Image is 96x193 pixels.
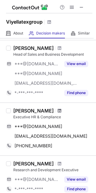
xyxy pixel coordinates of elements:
[13,45,54,51] div: [PERSON_NAME]
[13,161,54,167] div: [PERSON_NAME]
[13,167,92,173] div: Research and Development Executive
[36,31,65,36] span: Decision makers
[13,52,92,57] div: Head of Sales and Business Development
[64,90,88,96] button: Reveal Button
[64,176,88,182] button: Reveal Button
[13,114,92,120] div: Executive HR & Compliance
[14,71,62,76] span: ***@[DOMAIN_NAME]
[64,186,88,192] button: Reveal Button
[13,108,54,114] div: [PERSON_NAME]
[64,61,88,67] button: Reveal Button
[6,18,43,25] h1: Viyellatexgroup
[14,80,77,86] span: [EMAIL_ADDRESS][DOMAIN_NAME]
[14,177,61,182] span: ***@[DOMAIN_NAME]
[78,31,90,36] span: Similar
[13,31,23,36] span: About
[12,4,48,11] img: ContactOut v5.3.10
[14,133,87,139] span: [EMAIL_ADDRESS][DOMAIN_NAME]
[14,124,62,129] span: ***@[DOMAIN_NAME]
[14,143,52,149] span: [PHONE_NUMBER]
[14,61,61,67] span: ***@[DOMAIN_NAME]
